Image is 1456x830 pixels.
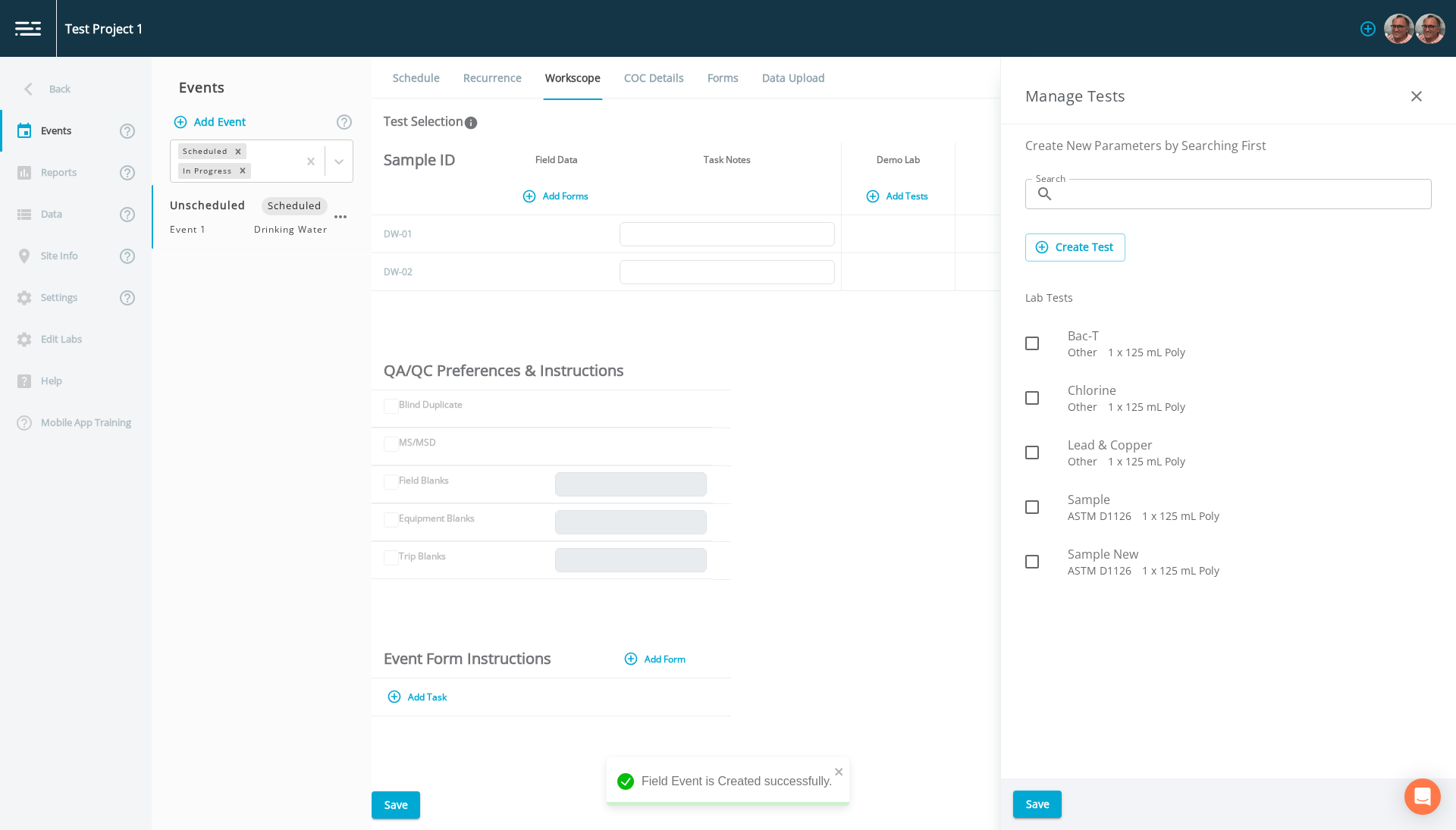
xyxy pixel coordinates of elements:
th: Field Data [500,143,613,177]
th: Demo Lab [841,143,955,177]
div: In Progress [178,163,234,179]
th: QA/QC Preferences & Instructions [372,352,713,390]
button: Save [372,791,420,819]
p: ASTM D1126 1 x 125 mL Poly [1068,509,1432,524]
p: Other 1 x 125 mL Poly [1068,345,1432,360]
li: Lab Tests [1013,280,1444,316]
label: Field Blanks [399,474,449,487]
img: logo [15,21,41,36]
span: Lead & Copper [1068,436,1432,454]
a: Schedule [391,57,442,99]
div: Remove Scheduled [230,143,246,159]
a: Data Upload [760,57,827,99]
button: Create Test [1025,233,1125,262]
label: Search [1036,172,1065,185]
span: Sample New [1068,545,1432,563]
button: Add Event [170,108,252,136]
svg: In this section you'll be able to select the analytical test to run, based on the media type, and... [463,115,479,130]
a: Workscope [543,57,603,100]
p: Other 1 x 125 mL Poly [1068,454,1432,469]
div: Mike Franklin [1383,14,1415,44]
span: Unscheduled [170,197,256,215]
span: Bac-T [1068,327,1432,345]
th: Task Notes [613,143,841,177]
a: COC Details [622,57,686,99]
th: Hold [955,143,1068,177]
button: Add Task [384,684,453,709]
div: Test Selection [384,112,479,130]
span: Drinking Water [254,223,328,236]
span: Chlorine [1068,381,1432,399]
div: Field Event is Created successfully. [607,757,849,806]
div: ChlorineOther 1 x 125 mL Poly [1013,371,1444,425]
label: Equipment Blanks [399,512,475,525]
img: e2d790fa78825a4bb76dcb6ab311d44c [1415,14,1445,44]
button: Add Form [620,647,692,672]
div: Create New Parameters by Searching First [1013,124,1444,167]
p: ASTM D1126 1 x 125 mL Poly [1068,563,1432,578]
div: SampleASTM D1126 1 x 125 mL Poly [1013,480,1444,534]
button: Save [1013,791,1062,819]
button: Add Tests [862,183,934,208]
div: Open Intercom Messenger [1404,778,1441,815]
div: Test Project 1 [65,20,143,38]
div: Scheduled [178,143,230,159]
a: Forms [705,57,741,99]
span: Event 1 [170,223,215,236]
p: Other 1 x 125 mL Poly [1068,399,1432,415]
label: Blind Duplicate [399,398,463,412]
div: Lead & CopperOther 1 x 125 mL Poly [1013,425,1444,480]
div: Sample NewASTM D1126 1 x 125 mL Poly [1013,534,1444,589]
img: e2d790fa78825a4bb76dcb6ab311d44c [1384,14,1414,44]
td: DW-02 [372,253,485,291]
span: Sample [1068,490,1432,509]
td: DW-01 [372,215,485,253]
div: Remove In Progress [234,163,251,179]
th: Event Form Instructions [372,641,599,678]
button: close [834,762,845,780]
button: Add Forms [519,183,595,208]
div: Events [152,68,372,106]
a: Recurrence [461,57,524,99]
div: Bac-TOther 1 x 125 mL Poly [1013,316,1444,371]
th: Sample ID [372,143,485,177]
label: Trip Blanks [399,550,446,563]
a: UnscheduledScheduledEvent 1Drinking Water [152,185,372,249]
span: Scheduled [262,199,328,214]
label: MS/MSD [399,436,436,449]
h3: Manage Tests [1025,84,1126,108]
